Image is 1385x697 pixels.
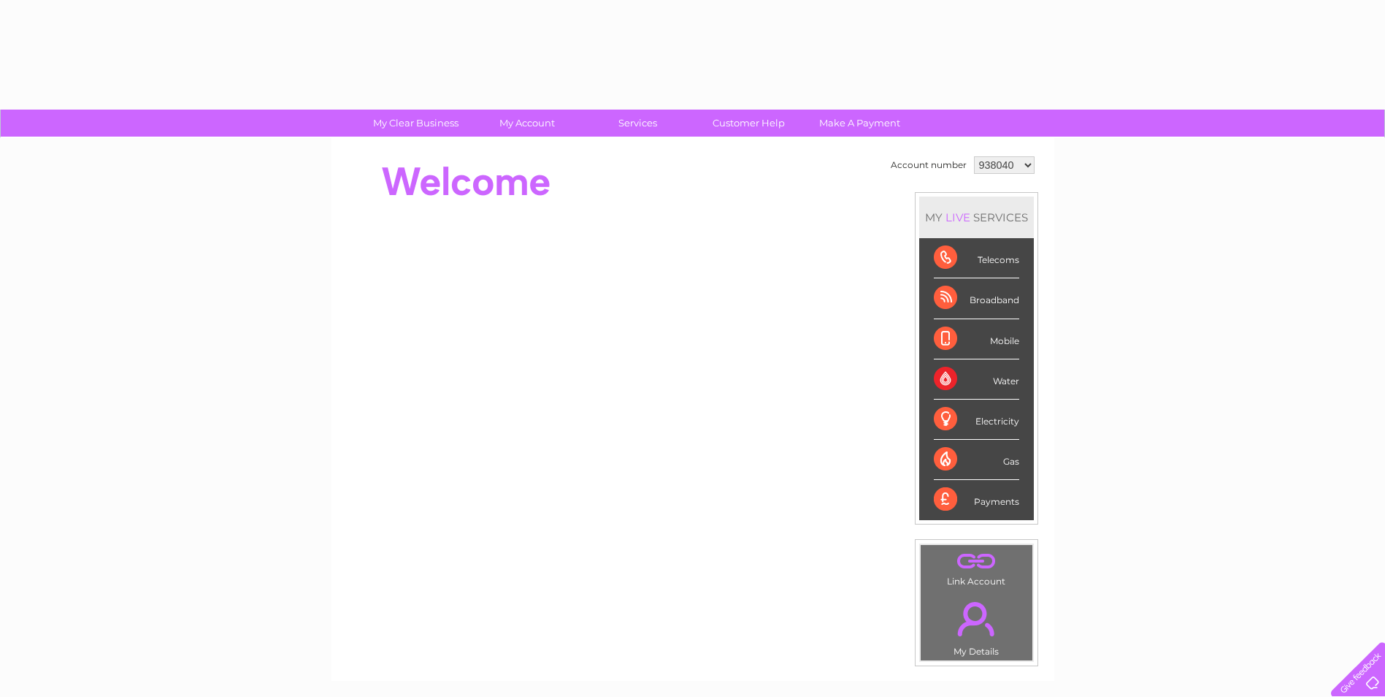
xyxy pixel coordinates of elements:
div: Electricity [934,400,1019,440]
a: Make A Payment [799,110,920,137]
a: My Account [467,110,587,137]
a: Services [578,110,698,137]
a: . [924,593,1029,644]
td: Link Account [920,544,1033,590]
td: Account number [887,153,970,178]
div: Payments [934,480,1019,519]
a: . [924,549,1029,574]
div: Broadband [934,278,1019,319]
div: Mobile [934,319,1019,359]
div: LIVE [943,210,973,224]
div: Telecoms [934,238,1019,278]
a: Customer Help [688,110,809,137]
div: Gas [934,440,1019,480]
div: MY SERVICES [919,197,1034,238]
div: Water [934,359,1019,400]
td: My Details [920,590,1033,661]
a: My Clear Business [356,110,476,137]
